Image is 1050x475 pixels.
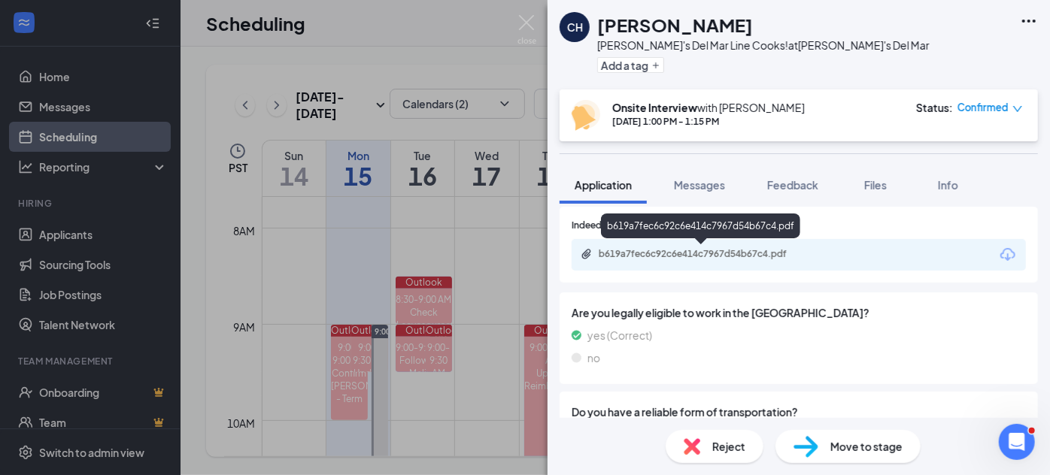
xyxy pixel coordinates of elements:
div: [PERSON_NAME]'s Del Mar Line Cooks! at [PERSON_NAME]'s Del Mar [597,38,930,53]
svg: Plus [651,61,660,70]
button: PlusAdd a tag [597,57,664,73]
span: yes (Correct) [587,327,652,343]
iframe: Intercom live chat [999,424,1035,460]
div: with [PERSON_NAME] [612,100,805,115]
div: Status : [916,100,953,115]
div: [DATE] 1:00 PM - 1:15 PM [612,115,805,128]
span: Move to stage [830,438,903,455]
span: no [587,349,600,366]
div: CH [567,20,583,35]
span: Are you legally eligible to work in the [GEOGRAPHIC_DATA]? [572,304,1026,321]
span: down [1012,104,1023,114]
svg: Paperclip [581,248,593,260]
span: Messages [674,178,725,192]
span: Indeed Resume [572,219,638,233]
span: Confirmed [957,100,1009,115]
span: Application [575,178,632,192]
span: Files [864,178,887,192]
span: Reject [712,438,745,455]
svg: Ellipses [1020,12,1038,30]
span: Feedback [767,178,818,192]
span: Info [938,178,958,192]
span: Do you have a reliable form of transportation? [572,404,1026,420]
div: b619a7fec6c92c6e414c7967d54b67c4.pdf [599,248,809,260]
b: Onsite Interview [612,101,697,114]
a: Paperclipb619a7fec6c92c6e414c7967d54b67c4.pdf [581,248,824,262]
svg: Download [999,246,1017,264]
div: b619a7fec6c92c6e414c7967d54b67c4.pdf [601,213,800,238]
h1: [PERSON_NAME] [597,12,753,38]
